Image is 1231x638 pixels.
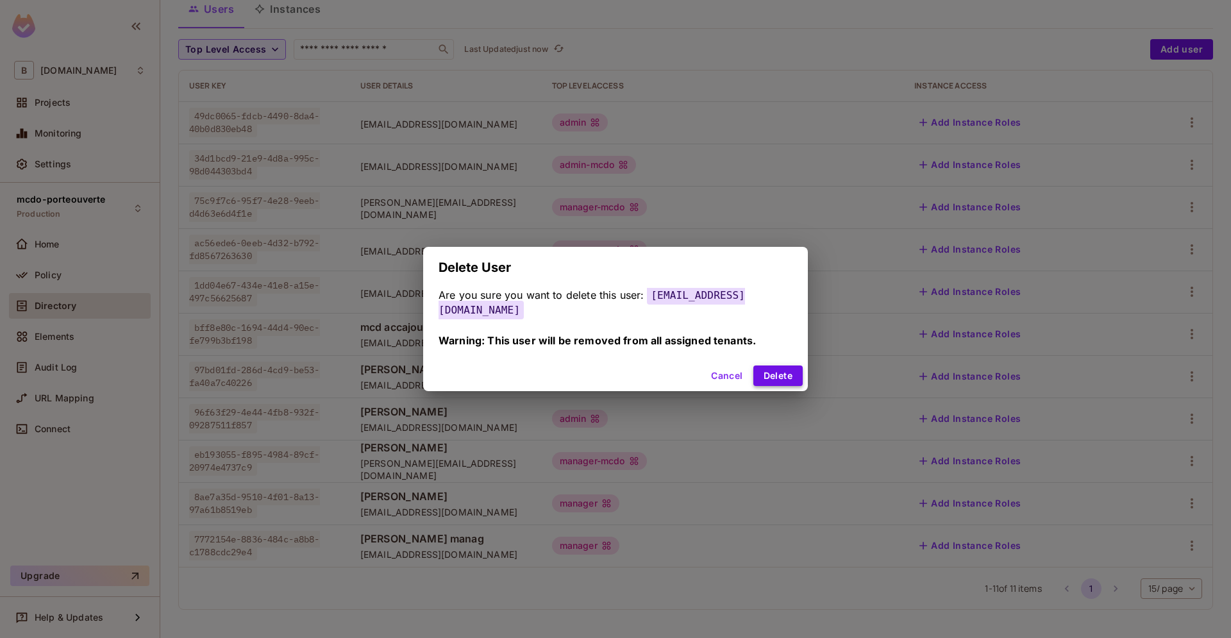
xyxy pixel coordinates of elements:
span: [EMAIL_ADDRESS][DOMAIN_NAME] [439,286,745,319]
h2: Delete User [423,247,808,288]
span: Warning: This user will be removed from all assigned tenants. [439,334,756,347]
button: Cancel [706,365,748,386]
button: Delete [753,365,803,386]
span: Are you sure you want to delete this user: [439,289,644,301]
